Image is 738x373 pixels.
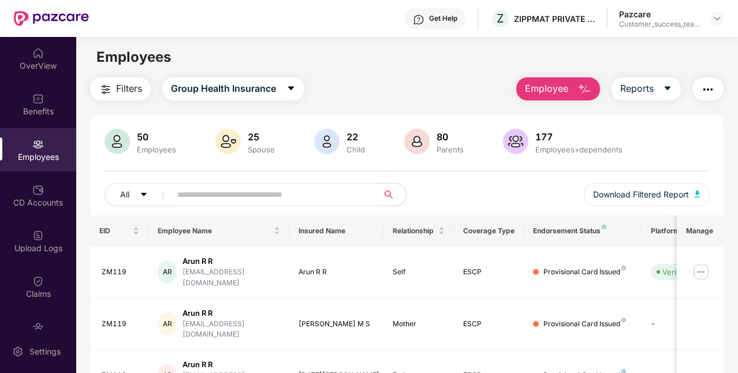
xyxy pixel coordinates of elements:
[533,226,632,236] div: Endorsement Status
[32,47,44,59] img: svg+xml;base64,PHN2ZyBpZD0iSG9tZSIgeG1sbnM9Imh0dHA6Ly93d3cudzMub3JnLzIwMDAvc3ZnIiB3aWR0aD0iMjAiIG...
[32,93,44,105] img: svg+xml;base64,PHN2ZyBpZD0iQmVuZWZpdHMiIHhtbG5zPSJodHRwOi8vd3d3LnczLm9yZy8yMDAwL3N2ZyIgd2lkdGg9Ij...
[383,215,454,247] th: Relationship
[120,188,129,201] span: All
[525,81,568,96] span: Employee
[533,145,625,154] div: Employees+dependents
[378,190,400,199] span: search
[90,77,151,100] button: Filters
[135,131,178,143] div: 50
[140,191,148,200] span: caret-down
[619,20,700,29] div: Customer_success_team_lead
[378,183,407,206] button: search
[662,266,690,278] div: Verified
[245,145,277,154] div: Spouse
[429,14,457,23] div: Get Help
[612,77,681,100] button: Reportscaret-down
[99,226,131,236] span: EID
[516,77,600,100] button: Employee
[393,267,445,278] div: Self
[602,225,606,229] img: svg+xml;base64,PHN2ZyB4bWxucz0iaHR0cDovL3d3dy53My5vcmcvMjAwMC9zdmciIHdpZHRoPSI4IiBoZWlnaHQ9IjgiIH...
[692,263,710,281] img: manageButton
[543,319,626,330] div: Provisional Card Issued
[158,312,177,335] div: AR
[533,131,625,143] div: 177
[651,226,714,236] div: Platform Status
[182,256,280,267] div: Arun R R
[584,183,710,206] button: Download Filtered Report
[463,267,515,278] div: ESCP
[102,267,140,278] div: ZM119
[621,266,626,270] img: svg+xml;base64,PHN2ZyB4bWxucz0iaHR0cDovL3d3dy53My5vcmcvMjAwMC9zdmciIHdpZHRoPSI4IiBoZWlnaHQ9IjgiIH...
[148,215,289,247] th: Employee Name
[158,260,177,284] div: AR
[503,129,528,154] img: svg+xml;base64,PHN2ZyB4bWxucz0iaHR0cDovL3d3dy53My5vcmcvMjAwMC9zdmciIHhtbG5zOnhsaW5rPSJodHRwOi8vd3...
[344,145,367,154] div: Child
[162,77,304,100] button: Group Health Insurancecaret-down
[593,188,689,201] span: Download Filtered Report
[32,184,44,196] img: svg+xml;base64,PHN2ZyBpZD0iQ0RfQWNjb3VudHMiIGRhdGEtbmFtZT0iQ0QgQWNjb3VudHMiIHhtbG5zPSJodHRwOi8vd3...
[32,275,44,287] img: svg+xml;base64,PHN2ZyBpZD0iQ2xhaW0iIHhtbG5zPSJodHRwOi8vd3d3LnczLm9yZy8yMDAwL3N2ZyIgd2lkdGg9IjIwIi...
[32,321,44,333] img: svg+xml;base64,PHN2ZyBpZD0iRW5kb3JzZW1lbnRzIiB4bWxucz0iaHR0cDovL3d3dy53My5vcmcvMjAwMC9zdmciIHdpZH...
[413,14,424,25] img: svg+xml;base64,PHN2ZyBpZD0iSGVscC0zMngzMiIgeG1sbnM9Imh0dHA6Ly93d3cudzMub3JnLzIwMDAvc3ZnIiB3aWR0aD...
[182,359,280,370] div: Arun R R
[14,11,89,26] img: New Pazcare Logo
[105,183,175,206] button: Allcaret-down
[158,226,271,236] span: Employee Name
[245,131,277,143] div: 25
[105,129,130,154] img: svg+xml;base64,PHN2ZyB4bWxucz0iaHR0cDovL3d3dy53My5vcmcvMjAwMC9zdmciIHhtbG5zOnhsaW5rPSJodHRwOi8vd3...
[620,81,654,96] span: Reports
[12,346,24,357] img: svg+xml;base64,PHN2ZyBpZD0iU2V0dGluZy0yMHgyMCIgeG1sbnM9Imh0dHA6Ly93d3cudzMub3JnLzIwMDAvc3ZnIiB3aW...
[497,12,504,25] span: Z
[32,230,44,241] img: svg+xml;base64,PHN2ZyBpZD0iVXBsb2FkX0xvZ3MiIGRhdGEtbmFtZT0iVXBsb2FkIExvZ3MiIHhtbG5zPSJodHRwOi8vd3...
[289,215,383,247] th: Insured Name
[299,319,374,330] div: [PERSON_NAME] M S
[663,84,672,94] span: caret-down
[135,145,178,154] div: Employees
[701,83,715,96] img: svg+xml;base64,PHN2ZyB4bWxucz0iaHR0cDovL3d3dy53My5vcmcvMjAwMC9zdmciIHdpZHRoPSIyNCIgaGVpZ2h0PSIyNC...
[344,131,367,143] div: 22
[434,145,466,154] div: Parents
[454,215,524,247] th: Coverage Type
[404,129,430,154] img: svg+xml;base64,PHN2ZyB4bWxucz0iaHR0cDovL3d3dy53My5vcmcvMjAwMC9zdmciIHhtbG5zOnhsaW5rPSJodHRwOi8vd3...
[32,139,44,150] img: svg+xml;base64,PHN2ZyBpZD0iRW1wbG95ZWVzIiB4bWxucz0iaHR0cDovL3d3dy53My5vcmcvMjAwMC9zdmciIHdpZHRoPS...
[102,319,140,330] div: ZM119
[182,267,280,289] div: [EMAIL_ADDRESS][DOMAIN_NAME]
[314,129,340,154] img: svg+xml;base64,PHN2ZyB4bWxucz0iaHR0cDovL3d3dy53My5vcmcvMjAwMC9zdmciIHhtbG5zOnhsaW5rPSJodHRwOi8vd3...
[642,299,724,350] td: -
[182,308,280,319] div: Arun R R
[26,346,64,357] div: Settings
[434,131,466,143] div: 80
[171,81,276,96] span: Group Health Insurance
[393,319,445,330] div: Mother
[215,129,241,154] img: svg+xml;base64,PHN2ZyB4bWxucz0iaHR0cDovL3d3dy53My5vcmcvMjAwMC9zdmciIHhtbG5zOnhsaW5rPSJodHRwOi8vd3...
[286,84,296,94] span: caret-down
[96,49,171,65] span: Employees
[182,319,280,341] div: [EMAIL_ADDRESS][DOMAIN_NAME]
[621,318,626,322] img: svg+xml;base64,PHN2ZyB4bWxucz0iaHR0cDovL3d3dy53My5vcmcvMjAwMC9zdmciIHdpZHRoPSI4IiBoZWlnaHQ9IjgiIH...
[514,13,595,24] div: ZIPPMAT PRIVATE LIMITED
[99,83,113,96] img: svg+xml;base64,PHN2ZyB4bWxucz0iaHR0cDovL3d3dy53My5vcmcvMjAwMC9zdmciIHdpZHRoPSIyNCIgaGVpZ2h0PSIyNC...
[543,267,626,278] div: Provisional Card Issued
[116,81,142,96] span: Filters
[90,215,149,247] th: EID
[299,267,374,278] div: Arun R R
[393,226,436,236] span: Relationship
[677,215,724,247] th: Manage
[619,9,700,20] div: Pazcare
[577,83,591,96] img: svg+xml;base64,PHN2ZyB4bWxucz0iaHR0cDovL3d3dy53My5vcmcvMjAwMC9zdmciIHhtbG5zOnhsaW5rPSJodHRwOi8vd3...
[713,14,722,23] img: svg+xml;base64,PHN2ZyBpZD0iRHJvcGRvd24tMzJ4MzIiIHhtbG5zPSJodHRwOi8vd3d3LnczLm9yZy8yMDAwL3N2ZyIgd2...
[695,191,700,197] img: svg+xml;base64,PHN2ZyB4bWxucz0iaHR0cDovL3d3dy53My5vcmcvMjAwMC9zdmciIHhtbG5zOnhsaW5rPSJodHRwOi8vd3...
[463,319,515,330] div: ESCP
